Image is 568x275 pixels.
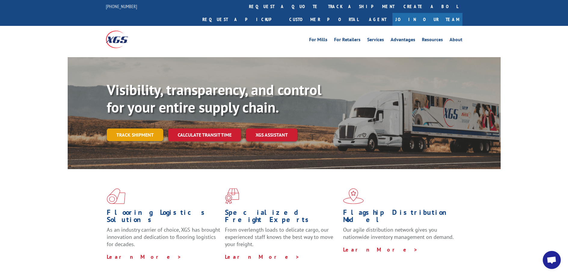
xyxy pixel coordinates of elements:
[367,37,384,44] a: Services
[309,37,327,44] a: For Mills
[343,226,454,240] span: Our agile distribution network gives you nationwide inventory management on demand.
[450,37,462,44] a: About
[225,209,339,226] h1: Specialized Freight Experts
[225,188,239,204] img: xgs-icon-focused-on-flooring-red
[422,37,443,44] a: Resources
[107,226,220,248] span: As an industry carrier of choice, XGS has brought innovation and dedication to flooring logistics...
[106,3,137,9] a: [PHONE_NUMBER]
[107,188,125,204] img: xgs-icon-total-supply-chain-intelligence-red
[343,246,418,253] a: Learn More >
[168,128,241,141] a: Calculate transit time
[334,37,361,44] a: For Retailers
[392,13,462,26] a: Join Our Team
[107,253,182,260] a: Learn More >
[543,251,561,269] div: Open chat
[107,128,163,141] a: Track shipment
[343,188,364,204] img: xgs-icon-flagship-distribution-model-red
[285,13,363,26] a: Customer Portal
[391,37,415,44] a: Advantages
[343,209,457,226] h1: Flagship Distribution Model
[225,253,300,260] a: Learn More >
[107,209,220,226] h1: Flooring Logistics Solutions
[107,80,321,116] b: Visibility, transparency, and control for your entire supply chain.
[198,13,285,26] a: Request a pickup
[363,13,392,26] a: Agent
[246,128,297,141] a: XGS ASSISTANT
[225,226,339,253] p: From overlength loads to delicate cargo, our experienced staff knows the best way to move your fr...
